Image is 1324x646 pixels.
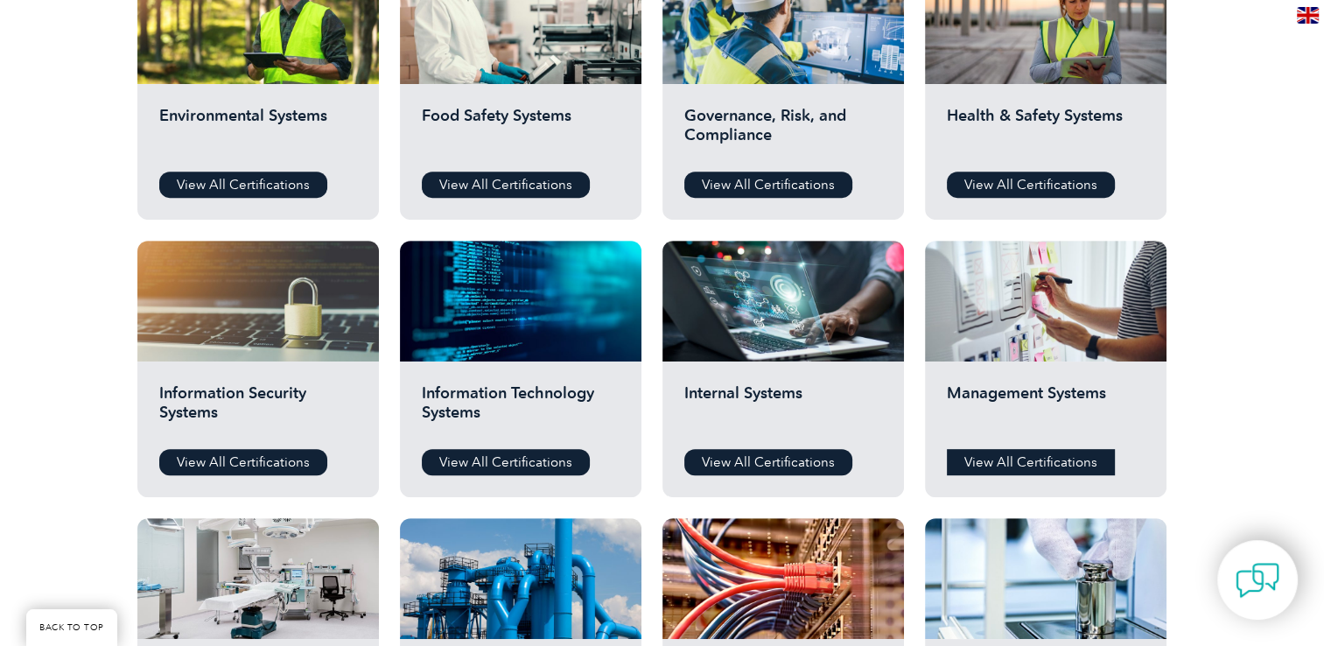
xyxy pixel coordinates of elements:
a: View All Certifications [422,172,590,198]
h2: Governance, Risk, and Compliance [684,106,882,158]
a: View All Certifications [159,449,327,475]
img: contact-chat.png [1236,558,1279,602]
a: View All Certifications [422,449,590,475]
a: View All Certifications [684,172,852,198]
a: BACK TO TOP [26,609,117,646]
h2: Health & Safety Systems [947,106,1145,158]
h2: Environmental Systems [159,106,357,158]
a: View All Certifications [947,449,1115,475]
h2: Information Technology Systems [422,383,620,436]
a: View All Certifications [684,449,852,475]
h2: Management Systems [947,383,1145,436]
h2: Information Security Systems [159,383,357,436]
h2: Food Safety Systems [422,106,620,158]
h2: Internal Systems [684,383,882,436]
img: en [1297,7,1319,24]
a: View All Certifications [947,172,1115,198]
a: View All Certifications [159,172,327,198]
